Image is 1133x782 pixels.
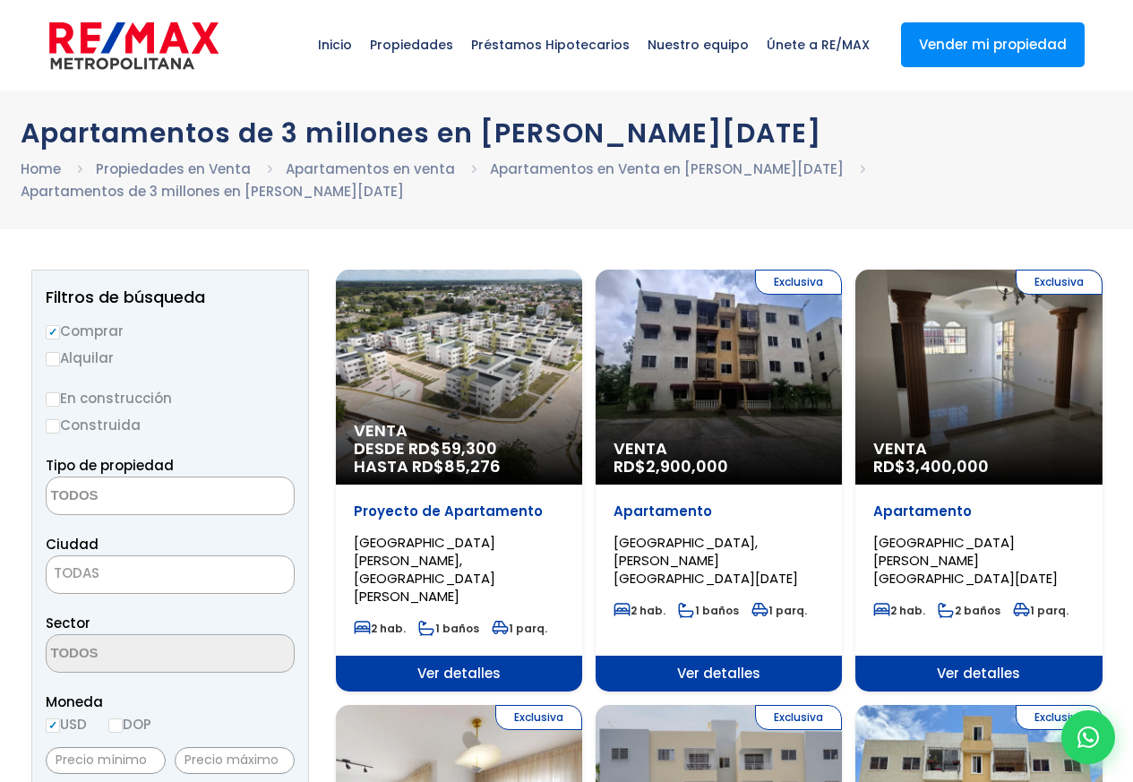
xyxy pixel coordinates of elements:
[938,603,1000,618] span: 2 baños
[441,437,497,460] span: 59,300
[596,656,842,692] span: Ver detalles
[678,603,739,618] span: 1 baños
[49,19,219,73] img: remax-metropolitana-logo
[46,347,295,369] label: Alquilar
[21,159,61,178] a: Home
[21,180,404,202] li: Apartamentos de 3 millones en [PERSON_NAME][DATE]
[46,614,90,632] span: Sector
[309,18,361,72] span: Inicio
[614,603,665,618] span: 2 hab.
[492,621,547,636] span: 1 parq.
[108,718,123,733] input: DOP
[490,159,844,178] a: Apartamentos en Venta en [PERSON_NAME][DATE]
[46,691,295,713] span: Moneda
[462,18,639,72] span: Préstamos Hipotecarios
[46,419,60,434] input: Construida
[755,705,842,730] span: Exclusiva
[46,320,295,342] label: Comprar
[46,713,87,735] label: USD
[336,270,582,692] a: Venta DESDE RD$59,300 HASTA RD$85,276 Proyecto de Apartamento [GEOGRAPHIC_DATA][PERSON_NAME], [GE...
[47,561,294,586] span: TODAS
[47,477,220,516] textarea: Search
[354,440,564,476] span: DESDE RD$
[286,159,455,178] a: Apartamentos en venta
[639,18,758,72] span: Nuestro equipo
[873,503,1084,520] p: Apartamento
[855,270,1102,692] a: Exclusiva Venta RD$3,400,000 Apartamento [GEOGRAPHIC_DATA][PERSON_NAME][GEOGRAPHIC_DATA][DATE] 2 ...
[354,533,495,606] span: [GEOGRAPHIC_DATA][PERSON_NAME], [GEOGRAPHIC_DATA][PERSON_NAME]
[354,458,564,476] span: HASTA RD$
[444,455,501,477] span: 85,276
[614,503,824,520] p: Apartamento
[46,535,99,554] span: Ciudad
[175,747,295,774] input: Precio máximo
[46,747,166,774] input: Precio mínimo
[354,621,406,636] span: 2 hab.
[54,563,99,582] span: TODAS
[108,713,151,735] label: DOP
[1016,270,1103,295] span: Exclusiva
[46,352,60,366] input: Alquilar
[646,455,728,477] span: 2,900,000
[336,656,582,692] span: Ver detalles
[1013,603,1069,618] span: 1 parq.
[1016,705,1103,730] span: Exclusiva
[755,270,842,295] span: Exclusiva
[47,635,220,674] textarea: Search
[361,18,462,72] span: Propiedades
[751,603,807,618] span: 1 parq.
[873,455,989,477] span: RD$
[901,22,1085,67] a: Vender mi propiedad
[873,603,925,618] span: 2 hab.
[21,117,1113,149] h1: Apartamentos de 3 millones en [PERSON_NAME][DATE]
[354,422,564,440] span: Venta
[614,455,728,477] span: RD$
[495,705,582,730] span: Exclusiva
[46,555,295,594] span: TODAS
[596,270,842,692] a: Exclusiva Venta RD$2,900,000 Apartamento [GEOGRAPHIC_DATA], [PERSON_NAME][GEOGRAPHIC_DATA][DATE] ...
[46,392,60,407] input: En construcción
[418,621,479,636] span: 1 baños
[96,159,251,178] a: Propiedades en Venta
[46,325,60,339] input: Comprar
[46,414,295,436] label: Construida
[855,656,1102,692] span: Ver detalles
[614,533,798,588] span: [GEOGRAPHIC_DATA], [PERSON_NAME][GEOGRAPHIC_DATA][DATE]
[46,718,60,733] input: USD
[46,387,295,409] label: En construcción
[614,440,824,458] span: Venta
[758,18,879,72] span: Únete a RE/MAX
[873,440,1084,458] span: Venta
[46,288,295,306] h2: Filtros de búsqueda
[46,456,174,475] span: Tipo de propiedad
[354,503,564,520] p: Proyecto de Apartamento
[873,533,1058,588] span: [GEOGRAPHIC_DATA][PERSON_NAME][GEOGRAPHIC_DATA][DATE]
[906,455,989,477] span: 3,400,000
